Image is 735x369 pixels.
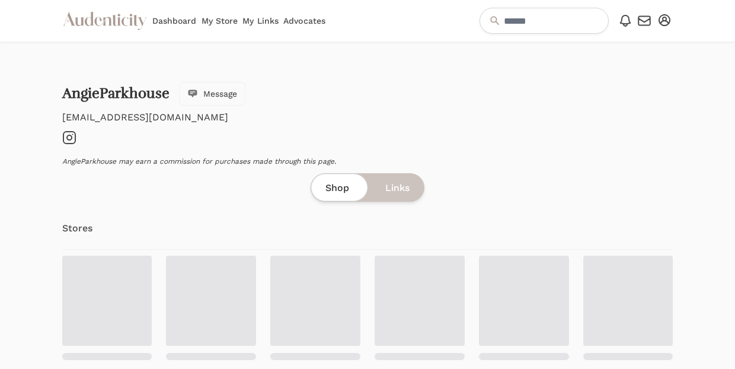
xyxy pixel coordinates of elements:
span: Message [203,88,237,100]
a: Stores [62,208,93,249]
span: Shop [325,181,349,195]
p: [EMAIL_ADDRESS][DOMAIN_NAME] [62,110,673,125]
p: AngieParkhouse may earn a commission for purchases made through this page. [62,157,673,166]
button: Message [179,82,245,106]
span: Links [385,181,410,195]
a: AngieParkhouse [62,84,170,102]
